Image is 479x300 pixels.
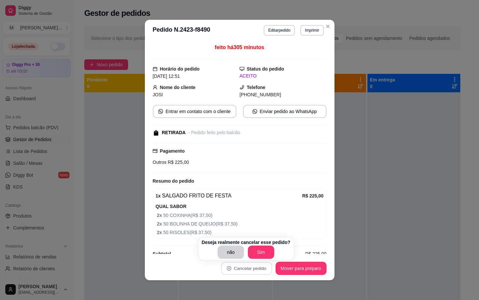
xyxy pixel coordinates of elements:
[202,239,290,246] p: Deseja realmente cancelar esse pedido?
[323,21,333,32] button: Close
[226,266,231,271] span: close-circle
[247,85,266,90] strong: Telefone
[247,66,284,72] strong: Status do pedido
[264,25,295,36] button: Editarpedido
[156,204,187,209] strong: QUAL SABOR
[302,193,324,198] strong: R$ 225,00
[153,251,171,256] strong: Subtotal
[157,213,163,218] strong: 2 x
[153,74,180,79] span: [DATE] 12:51
[240,67,244,71] span: desktop
[188,129,240,136] div: - Pedido feito pelo balcão
[157,229,324,236] span: 50 RISOLES ( R$ 37,50 )
[153,67,157,71] span: calendar
[167,160,189,165] span: R$ 225,00
[248,246,274,259] button: Sim
[157,221,163,226] strong: 2 x
[158,109,163,114] span: whats-app
[156,193,161,198] strong: 1 x
[240,85,244,90] span: phone
[153,178,194,184] strong: Resumo do pedido
[276,262,327,275] button: Mover para preparo
[156,192,302,200] div: SALGADO FRITO DE FESTA
[157,212,324,219] span: 50 COXINHA ( R$ 37,50 )
[240,73,327,79] div: ACEITO
[240,92,281,97] span: [PHONE_NUMBER]
[157,220,324,227] span: 50 BOLINHA DE QUEIJO ( R$ 37,50 )
[221,262,272,275] button: close-circleCancelar pedido
[218,246,244,259] button: não
[160,148,185,154] strong: Pagamento
[162,129,186,136] div: RETIRADA
[153,85,157,90] span: user
[253,109,257,114] span: whats-app
[160,85,196,90] strong: Nome do cliente
[153,149,157,153] span: credit-card
[305,250,327,257] span: R$ 225,00
[243,105,327,118] button: whats-appEnviar pedido ao WhatsApp
[153,160,167,165] span: Outros
[300,25,324,36] button: Imprimir
[153,105,236,118] button: whats-appEntrar em contato com o cliente
[153,92,163,97] span: JOSI
[215,45,264,50] span: feito há 305 minutos
[153,25,210,36] h3: Pedido N. 2423-f8490
[160,66,200,72] strong: Horário do pedido
[157,230,163,235] strong: 2 x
